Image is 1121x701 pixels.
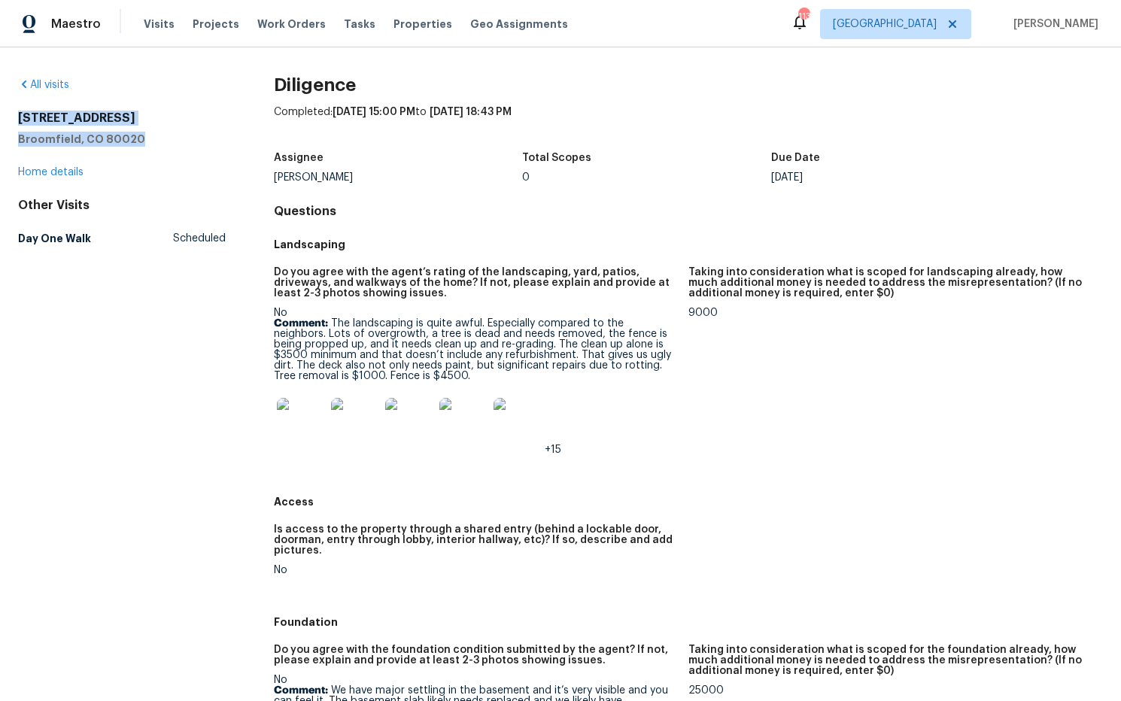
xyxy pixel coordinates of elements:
div: 9000 [688,308,1091,318]
h5: Do you agree with the foundation condition submitted by the agent? If not, please explain and pro... [274,645,676,666]
div: [DATE] [771,172,1020,183]
span: [DATE] 18:43 PM [430,107,512,117]
div: No [274,308,676,455]
h5: Total Scopes [522,153,591,163]
div: Completed: to [274,105,1103,144]
b: Comment: [274,318,328,329]
h5: Taking into consideration what is scoped for landscaping already, how much additional money is ne... [688,267,1091,299]
span: Projects [193,17,239,32]
span: +15 [545,445,561,455]
h5: Foundation [274,615,1103,630]
h5: Due Date [771,153,820,163]
a: All visits [18,80,69,90]
a: Day One WalkScheduled [18,225,226,252]
div: No [274,565,676,575]
div: [PERSON_NAME] [274,172,523,183]
span: Geo Assignments [470,17,568,32]
h5: Taking into consideration what is scoped for the foundation already, how much additional money is... [688,645,1091,676]
span: [DATE] 15:00 PM [333,107,415,117]
span: Properties [393,17,452,32]
h2: [STREET_ADDRESS] [18,111,226,126]
span: Scheduled [173,231,226,246]
span: Tasks [344,19,375,29]
h5: Broomfield, CO 80020 [18,132,226,147]
h5: Do you agree with the agent’s rating of the landscaping, yard, patios, driveways, and walkways of... [274,267,676,299]
h5: Day One Walk [18,231,91,246]
span: [GEOGRAPHIC_DATA] [833,17,937,32]
a: Home details [18,167,84,178]
h5: Access [274,494,1103,509]
h2: Diligence [274,77,1103,93]
h5: Is access to the property through a shared entry (behind a lockable door, doorman, entry through ... [274,524,676,556]
div: Other Visits [18,198,226,213]
div: 0 [522,172,771,183]
div: 113 [798,9,809,24]
div: 25000 [688,685,1091,696]
p: The landscaping is quite awful. Especially compared to the neighbors. Lots of overgrowth, a tree ... [274,318,676,381]
h4: Questions [274,204,1103,219]
span: Visits [144,17,175,32]
span: Work Orders [257,17,326,32]
h5: Landscaping [274,237,1103,252]
span: Maestro [51,17,101,32]
h5: Assignee [274,153,324,163]
span: [PERSON_NAME] [1007,17,1098,32]
b: Comment: [274,685,328,696]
